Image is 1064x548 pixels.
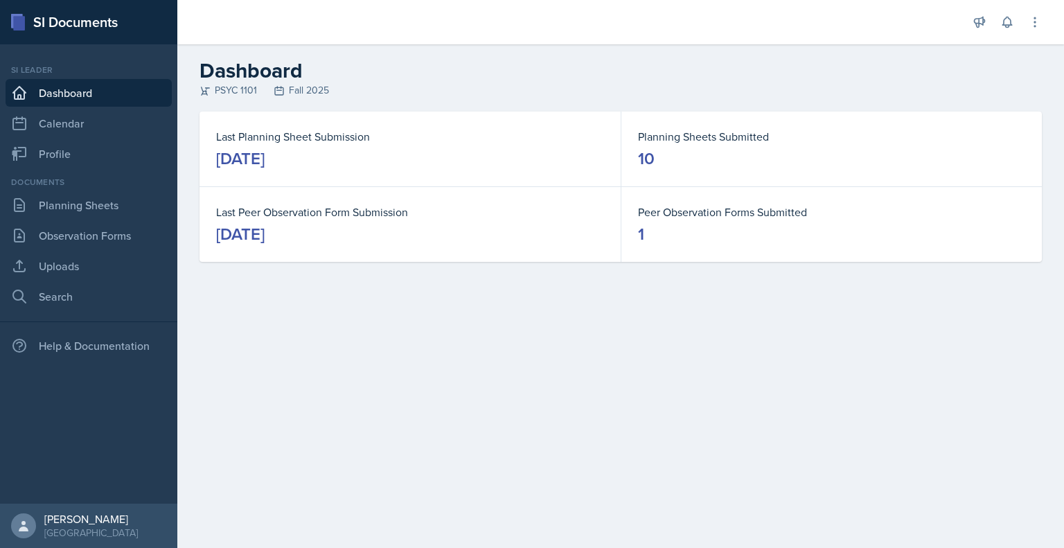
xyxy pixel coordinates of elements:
[6,191,172,219] a: Planning Sheets
[44,512,138,526] div: [PERSON_NAME]
[6,64,172,76] div: Si leader
[6,332,172,360] div: Help & Documentation
[216,223,265,245] div: [DATE]
[216,148,265,170] div: [DATE]
[6,176,172,188] div: Documents
[6,252,172,280] a: Uploads
[199,58,1042,83] h2: Dashboard
[6,140,172,168] a: Profile
[6,222,172,249] a: Observation Forms
[216,128,604,145] dt: Last Planning Sheet Submission
[638,204,1025,220] dt: Peer Observation Forms Submitted
[638,148,655,170] div: 10
[6,79,172,107] a: Dashboard
[638,223,644,245] div: 1
[6,283,172,310] a: Search
[6,109,172,137] a: Calendar
[638,128,1025,145] dt: Planning Sheets Submitted
[199,83,1042,98] div: PSYC 1101 Fall 2025
[44,526,138,540] div: [GEOGRAPHIC_DATA]
[216,204,604,220] dt: Last Peer Observation Form Submission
